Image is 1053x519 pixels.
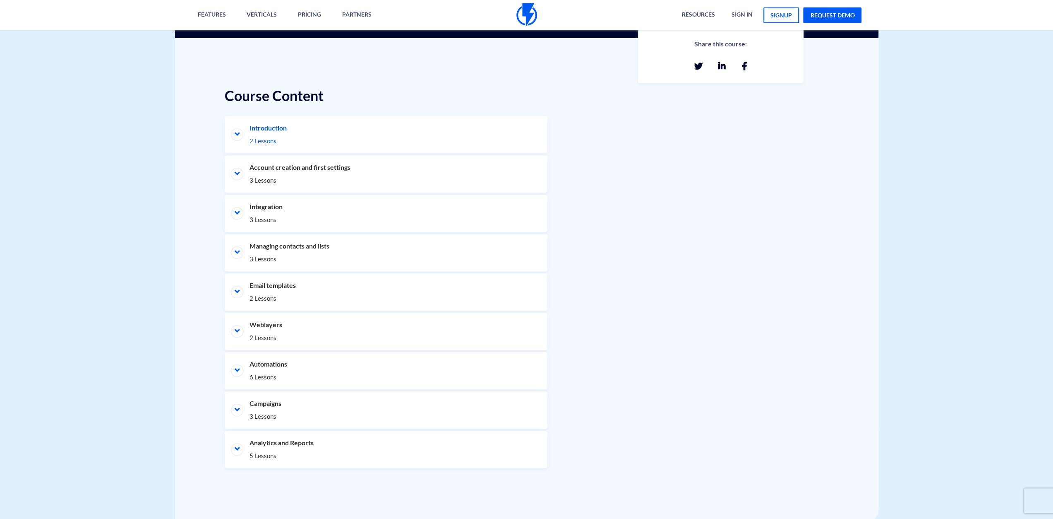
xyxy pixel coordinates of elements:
li: Introduction [225,116,547,153]
span: 2 Lessons [249,333,523,342]
span: 5 Lessons [249,451,523,460]
span: 3 Lessons [249,176,523,185]
span: 3 Lessons [249,412,523,421]
li: Campaigns [225,391,547,429]
p: Share this course: [694,38,747,50]
li: Automations [225,352,547,389]
a: Share on LinkedIn [718,62,726,70]
a: request demo [803,7,861,23]
a: Share on Facebook [741,62,747,70]
span: 3 Lessons [249,255,523,263]
h2: Course Content [225,88,547,103]
span: 6 Lessons [249,373,523,381]
li: Analytics and Reports [225,431,547,468]
span: 2 Lessons [249,294,523,303]
a: Share on Twitter [694,62,703,70]
li: Managing contacts and lists [225,234,547,271]
li: Weblayers [225,313,547,350]
li: Email templates [225,273,547,311]
li: Account creation and first settings [225,155,547,193]
span: 3 Lessons [249,215,523,224]
span: 2 Lessons [249,137,523,145]
li: Integration [225,195,547,232]
a: signup [763,7,799,23]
